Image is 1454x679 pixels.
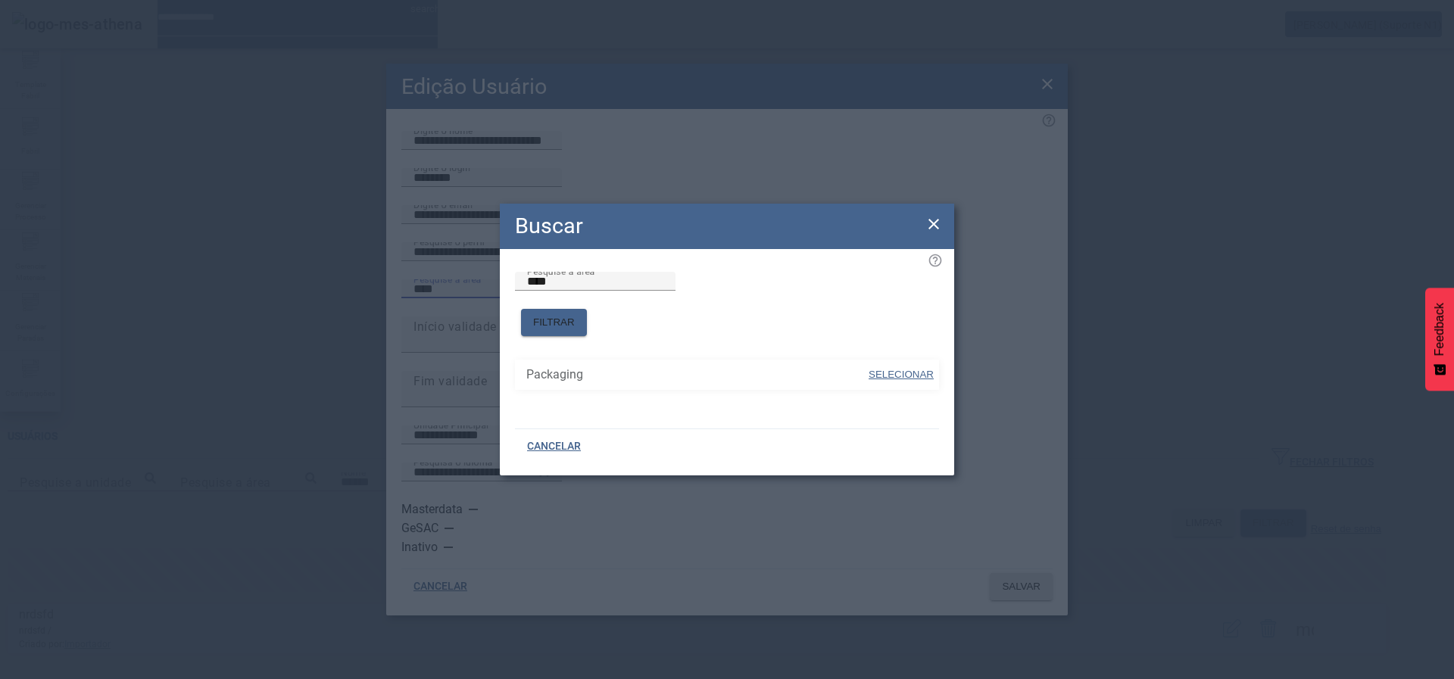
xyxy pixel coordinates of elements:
[867,361,935,388] button: SELECIONAR
[1425,288,1454,391] button: Feedback - Mostrar pesquisa
[526,366,867,384] span: Packaging
[515,210,583,242] h2: Buscar
[527,266,595,276] mat-label: Pesquise a área
[869,369,934,380] span: SELECIONAR
[527,439,581,454] span: CANCELAR
[521,309,587,336] button: FILTRAR
[1433,303,1446,356] span: Feedback
[515,433,593,460] button: CANCELAR
[533,315,575,330] span: FILTRAR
